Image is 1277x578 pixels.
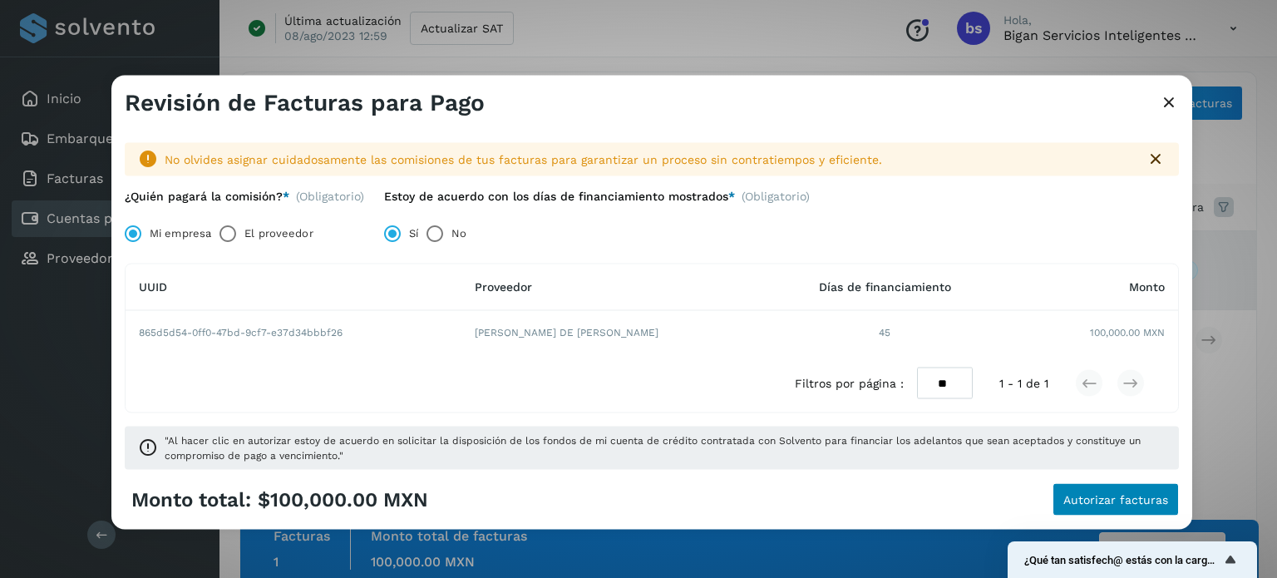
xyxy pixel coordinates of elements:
[139,280,167,294] span: UUID
[475,280,532,294] span: Proveedor
[795,374,904,392] span: Filtros por página :
[126,310,461,353] td: 865d5d54-0ff0-47bd-9cf7-e37d34bbbf26
[1129,280,1165,294] span: Monto
[258,488,428,512] span: $100,000.00 MXN
[742,190,810,210] span: (Obligatorio)
[296,190,364,204] span: (Obligatorio)
[1090,324,1165,339] span: 100,000.00 MXN
[451,216,466,249] label: No
[1063,494,1168,506] span: Autorizar facturas
[131,488,251,512] span: Monto total:
[409,216,418,249] label: Sí
[165,433,1166,463] span: "Al hacer clic en autorizar estoy de acuerdo en solicitar la disposición de los fondos de mi cuen...
[461,310,768,353] td: [PERSON_NAME] DE [PERSON_NAME]
[1024,554,1220,566] span: ¿Qué tan satisfech@ estás con la carga de tus facturas?
[125,88,485,116] h3: Revisión de Facturas para Pago
[244,216,313,249] label: El proveedor
[1053,483,1179,516] button: Autorizar facturas
[125,190,289,204] label: ¿Quién pagará la comisión?
[999,374,1048,392] span: 1 - 1 de 1
[150,216,211,249] label: Mi empresa
[1024,550,1240,570] button: Mostrar encuesta - ¿Qué tan satisfech@ estás con la carga de tus facturas?
[384,190,735,204] label: Estoy de acuerdo con los días de financiamiento mostrados
[819,280,951,294] span: Días de financiamiento
[769,310,1001,353] td: 45
[165,151,1132,168] div: No olvides asignar cuidadosamente las comisiones de tus facturas para garantizar un proceso sin c...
